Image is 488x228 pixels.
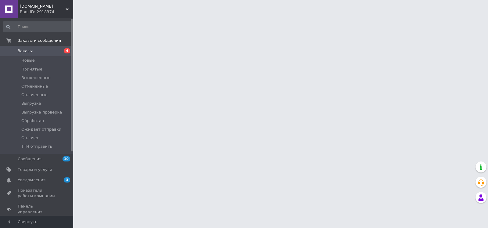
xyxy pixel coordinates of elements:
span: Заказы и сообщения [18,38,61,43]
span: 3 [64,177,70,183]
span: 10 [63,156,70,161]
span: Оплачен [21,135,39,141]
span: Новые [21,58,35,63]
span: 4 [64,48,70,53]
span: Панель управления [18,204,56,215]
span: Показатели работы компании [18,188,56,199]
span: Выгрузка проверка [21,110,62,115]
span: Выполненные [21,75,51,81]
span: ТТН отправить [21,144,52,149]
div: Ваш ID: 2918374 [20,9,73,15]
span: Оплаченные [21,92,48,98]
span: OPTCOSMETIKA.COM [20,4,66,9]
span: Сообщения [18,156,41,162]
span: Заказы [18,48,33,54]
span: Уведомления [18,177,45,183]
span: Обработан [21,118,44,124]
span: Отмененные [21,84,48,89]
span: Принятые [21,67,42,72]
span: Ожидает отправки [21,127,61,132]
span: Товары и услуги [18,167,52,172]
input: Поиск [3,21,75,32]
span: Выгрузка [21,101,41,106]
